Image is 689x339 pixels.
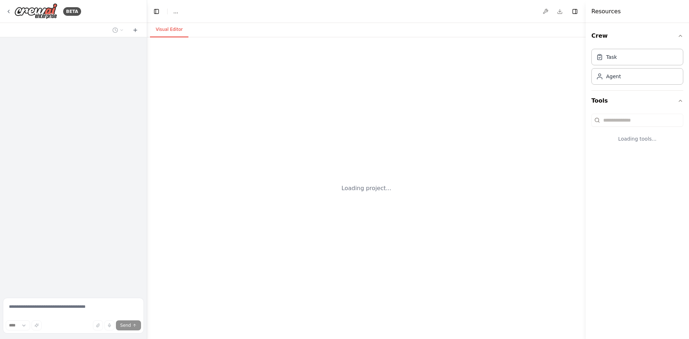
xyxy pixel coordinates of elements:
[591,26,683,46] button: Crew
[173,8,178,15] span: ...
[104,320,114,330] button: Click to speak your automation idea
[606,53,617,61] div: Task
[591,111,683,154] div: Tools
[14,3,57,19] img: Logo
[150,22,188,37] button: Visual Editor
[32,320,42,330] button: Improve this prompt
[116,320,141,330] button: Send
[591,130,683,148] div: Loading tools...
[109,26,127,34] button: Switch to previous chat
[591,7,621,16] h4: Resources
[120,322,131,328] span: Send
[591,91,683,111] button: Tools
[570,6,580,17] button: Hide right sidebar
[151,6,161,17] button: Hide left sidebar
[63,7,81,16] div: BETA
[342,184,392,193] div: Loading project...
[591,46,683,90] div: Crew
[606,73,621,80] div: Agent
[130,26,141,34] button: Start a new chat
[173,8,178,15] nav: breadcrumb
[93,320,103,330] button: Upload files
